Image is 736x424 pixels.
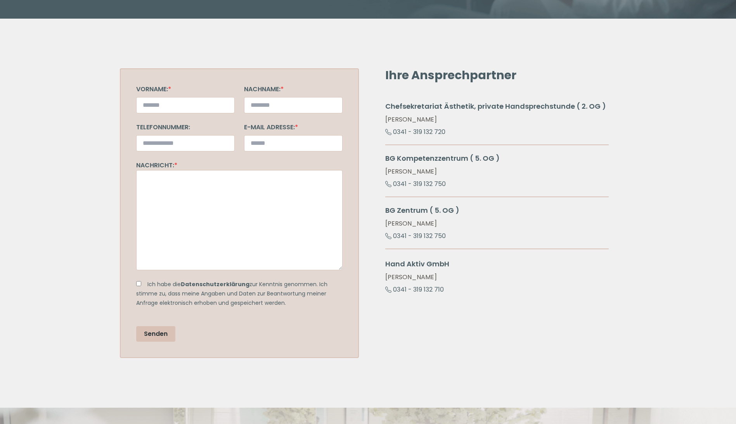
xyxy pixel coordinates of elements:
[385,115,609,124] p: [PERSON_NAME]
[244,123,298,132] label: E-Mail Adresse:
[385,273,609,282] p: [PERSON_NAME]
[385,230,446,242] a: 0341 - 319 132 750
[385,259,609,269] h5: Hand Aktiv GmbH
[136,280,327,307] label: Ich habe die zur Kenntnis genommen. Ich stimme zu, dass meine Angaben und Daten zur Beantwortung ...
[385,126,445,138] a: 0341 - 319 132 720
[136,85,171,94] label: Vorname:
[244,85,284,94] label: Nachname:
[385,283,444,295] a: 0341 - 319 132 710
[385,68,609,82] h2: Ihre Ansprechpartner
[136,161,177,170] label: Nachricht:
[385,167,609,176] p: [PERSON_NAME]
[181,280,249,288] a: Datenschutzerklärung
[385,205,609,216] h4: BG Zentrum ( 5. OG )
[136,123,190,132] label: Telefonnummer:
[385,101,609,112] h3: Chefsekretariat Ästhetik, private Handsprechstunde ( 2. OG )
[385,178,446,190] a: 0341 - 319 132 750
[385,153,609,164] h3: BG Kompetenzzentrum ( 5. OG )
[136,326,175,342] button: Senden
[385,219,609,228] p: [PERSON_NAME]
